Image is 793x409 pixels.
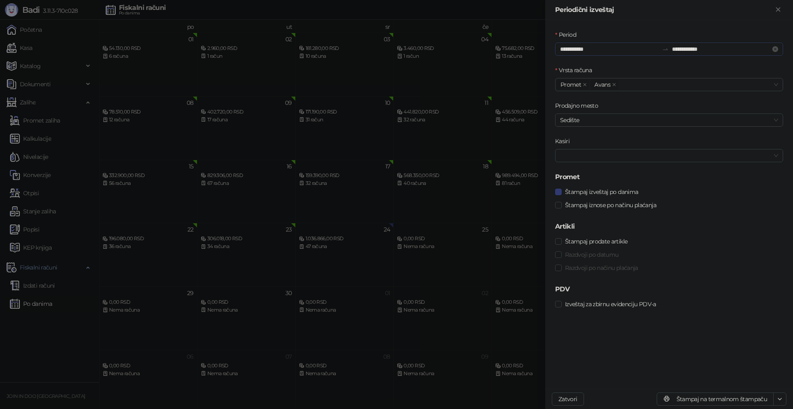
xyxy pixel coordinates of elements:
[662,46,669,52] span: swap-right
[555,5,773,15] div: Periodični izveštaj
[594,80,610,89] span: Avans
[552,392,584,406] button: Zatvori
[562,201,660,210] span: Štampaj iznose po načinu plaćanja
[583,83,587,87] span: close
[560,80,581,89] span: Promet
[555,66,597,75] label: Vrsta računa
[773,5,783,15] button: Zatvori
[662,46,669,52] span: to
[555,284,783,294] h5: PDV
[562,187,641,196] span: Štampaj izveštaj po danima
[562,300,660,309] span: Izveštaj za zbirnu evidenciju PDV-a
[555,30,581,39] label: Period
[560,114,778,126] span: Sedište
[555,137,575,146] label: Kasiri
[555,101,603,110] label: Prodajno mesto
[562,237,631,246] span: Štampaj prodate artikle
[772,46,778,52] span: close-circle
[560,45,659,54] input: Period
[555,222,783,232] h5: Artikli
[562,250,622,259] span: Razdvoji po datumu
[612,83,616,87] span: close
[555,172,783,182] h5: Promet
[657,392,774,406] button: Štampaj na termalnom štampaču
[562,263,641,272] span: Razdvoji po načinu plaćanja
